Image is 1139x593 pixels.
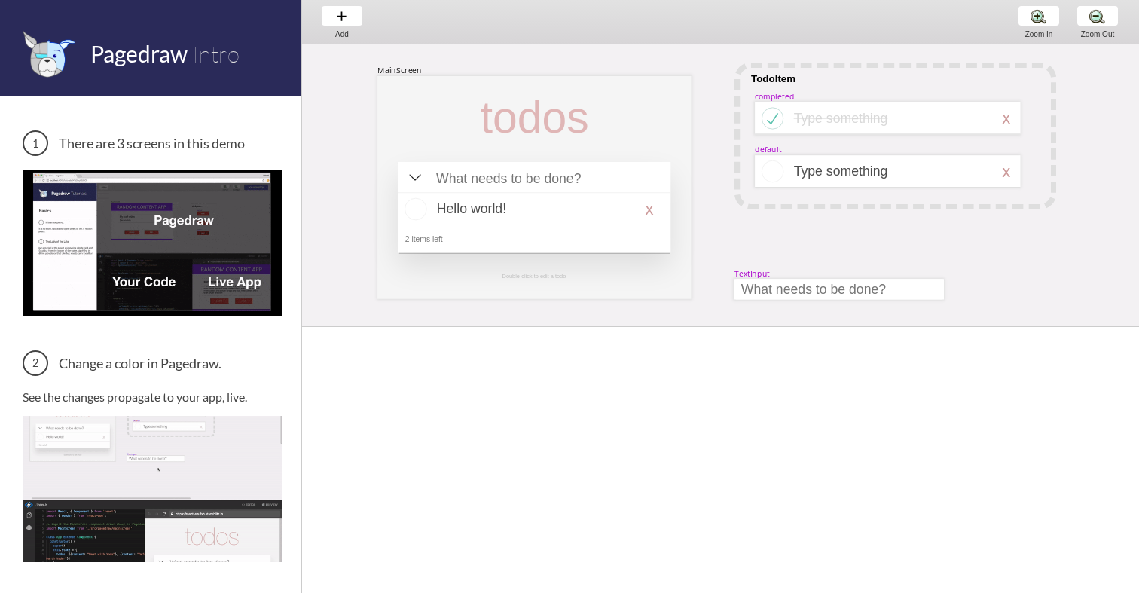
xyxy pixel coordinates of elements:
div: MainScreen [377,65,422,75]
img: 3 screens [23,170,282,316]
img: zoom-minus.png [1089,8,1105,24]
div: Zoom In [1010,30,1067,38]
img: zoom-plus.png [1031,8,1046,24]
div: default [755,144,781,154]
span: Intro [192,40,240,68]
p: See the changes propagate to your app, live. [23,390,282,404]
div: Zoom Out [1069,30,1126,38]
div: x [1002,109,1010,127]
div: completed [755,91,794,102]
div: x [1002,162,1010,181]
span: Pagedraw [90,40,188,67]
div: Add [313,30,371,38]
div: TextInput [734,268,770,279]
img: favicon.png [23,30,75,78]
h3: Change a color in Pagedraw. [23,350,282,376]
img: Change a color in Pagedraw [23,416,282,562]
h3: There are 3 screens in this demo [23,130,282,156]
img: baseline-add-24px.svg [334,8,350,24]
